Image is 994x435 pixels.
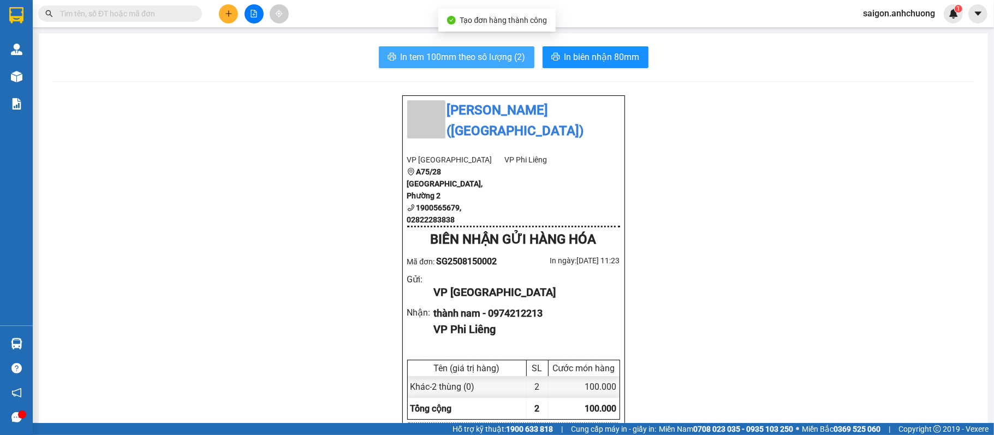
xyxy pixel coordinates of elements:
div: 100.000 [549,376,620,397]
strong: 0708 023 035 - 0935 103 250 [693,425,793,433]
span: Tạo đơn hàng thành công [460,16,547,25]
img: warehouse-icon [11,44,22,55]
span: phone [407,204,415,212]
input: Tìm tên, số ĐT hoặc mã đơn [60,8,189,20]
span: saigon.anhchuong [854,7,944,20]
div: VP [GEOGRAPHIC_DATA] [433,284,611,301]
span: check-circle [447,16,456,25]
button: aim [270,4,289,23]
span: 2 [535,403,540,414]
span: 1 [956,5,960,13]
div: BIÊN NHẬN GỬI HÀNG HÓA [407,229,620,250]
span: In biên nhận 80mm [564,50,640,64]
span: Tổng cộng [410,403,452,414]
img: warehouse-icon [11,338,22,349]
img: solution-icon [11,98,22,110]
span: question-circle [11,363,22,373]
li: VP [GEOGRAPHIC_DATA] [407,154,505,166]
div: Tên (giá trị hàng) [410,363,523,373]
div: 2 [527,376,549,397]
b: 1900565679, 02822283838 [407,203,462,224]
span: aim [275,10,283,17]
span: Miền Nam [659,423,793,435]
img: icon-new-feature [949,9,959,19]
span: In tem 100mm theo số lượng (2) [401,50,526,64]
span: Khác - 2 thùng (0) [410,382,475,392]
span: Cung cấp máy in - giấy in: [571,423,656,435]
img: logo-vxr [9,7,23,23]
span: notification [11,388,22,398]
li: VP [GEOGRAPHIC_DATA] [5,77,75,113]
button: file-add [245,4,264,23]
div: VP Phi Liêng [433,321,611,338]
div: Nhận : [407,306,434,319]
div: In ngày: [DATE] 11:23 [514,255,620,267]
li: [PERSON_NAME] ([GEOGRAPHIC_DATA]) [407,100,620,141]
span: search [45,10,53,17]
button: plus [219,4,238,23]
span: file-add [250,10,258,17]
div: thành nam - 0974212213 [433,306,611,321]
span: ⚪️ [796,427,799,431]
b: A75/28 [GEOGRAPHIC_DATA], Phường 2 [407,167,483,200]
strong: 0369 525 060 [834,425,880,433]
img: warehouse-icon [11,71,22,82]
span: SG2508150002 [436,256,497,267]
li: [PERSON_NAME] ([GEOGRAPHIC_DATA]) [5,5,158,64]
div: Gửi : [407,273,434,286]
span: environment [407,168,415,176]
span: 100.000 [585,403,617,414]
span: Miền Bắc [802,423,880,435]
div: Cước món hàng [551,363,617,373]
strong: 1900 633 818 [506,425,553,433]
button: printerIn biên nhận 80mm [543,46,648,68]
li: VP Phi Liêng [504,154,602,166]
span: caret-down [973,9,983,19]
span: Hỗ trợ kỹ thuật: [453,423,553,435]
div: Mã đơn: [407,255,514,268]
span: | [561,423,563,435]
span: printer [388,52,396,63]
li: VP Bằng Lăng [75,77,145,89]
sup: 1 [955,5,962,13]
span: printer [551,52,560,63]
span: plus [225,10,233,17]
span: copyright [933,425,941,433]
button: caret-down [968,4,987,23]
button: printerIn tem 100mm theo số lượng (2) [379,46,534,68]
span: message [11,412,22,422]
div: SL [529,363,545,373]
span: | [889,423,890,435]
